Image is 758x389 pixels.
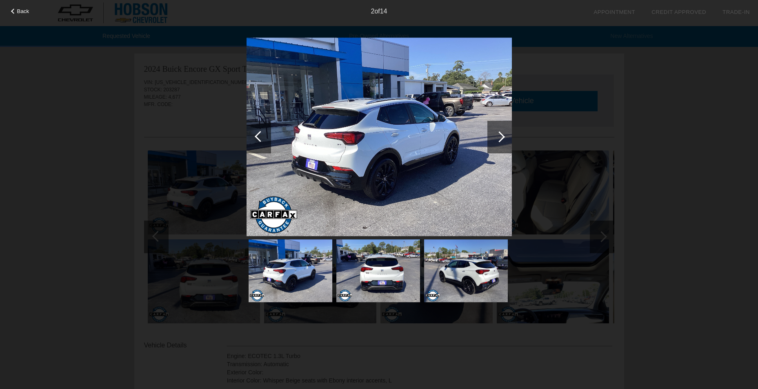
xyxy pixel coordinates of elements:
[380,8,387,15] span: 14
[651,9,706,15] a: Credit Approved
[722,9,750,15] a: Trade-In
[371,8,374,15] span: 2
[336,239,420,302] img: 312091905b86640490d8f0b5b79db17cx.jpg
[424,239,508,302] img: d533d3e23b6624bb710ca5b70bd8dc45x.jpg
[17,8,29,14] span: Back
[249,239,332,302] img: b123b96ef64be6f136a7add56e6d9738x.jpg
[594,9,635,15] a: Appointment
[247,38,512,236] img: b123b96ef64be6f136a7add56e6d9738x.jpg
